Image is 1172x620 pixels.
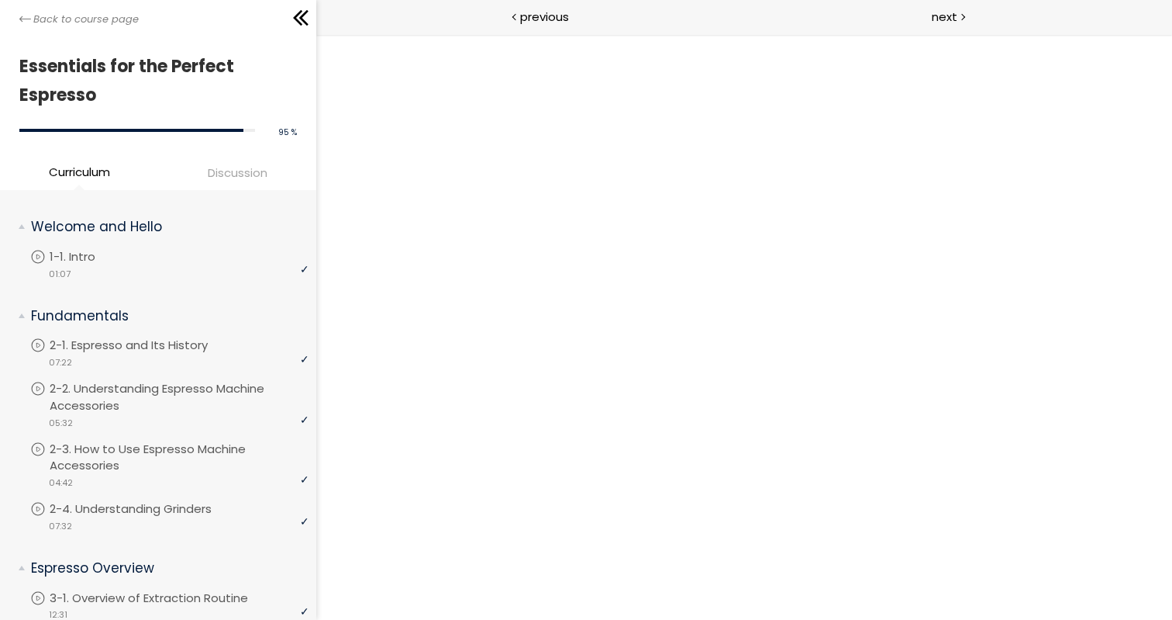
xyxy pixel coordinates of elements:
[49,163,110,181] span: Curriculum
[31,217,297,237] p: Welcome and Hello
[49,356,72,369] span: 07:22
[50,248,126,265] p: 1-1. Intro
[50,590,279,607] p: 3-1. Overview of Extraction Routine
[49,520,72,533] span: 07:32
[19,12,139,27] a: Back to course page
[50,380,309,414] p: 2-2. Understanding Espresso Machine Accessories
[19,52,289,110] h1: Essentials for the Perfect Espresso
[33,12,139,27] span: Back to course page
[50,501,243,518] p: 2-4. Understanding Grinders
[49,476,73,490] span: 04:42
[50,441,309,475] p: 2-3. How to Use Espresso Machine Accessories
[49,268,71,281] span: 01:07
[208,164,267,182] span: Discussion
[932,8,957,26] span: next
[49,417,73,430] span: 05:32
[520,8,569,26] span: previous
[50,337,239,354] p: 2-1. Espresso and Its History
[278,126,297,138] span: 95 %
[31,307,297,326] p: Fundamentals
[31,559,297,578] p: Espresso Overview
